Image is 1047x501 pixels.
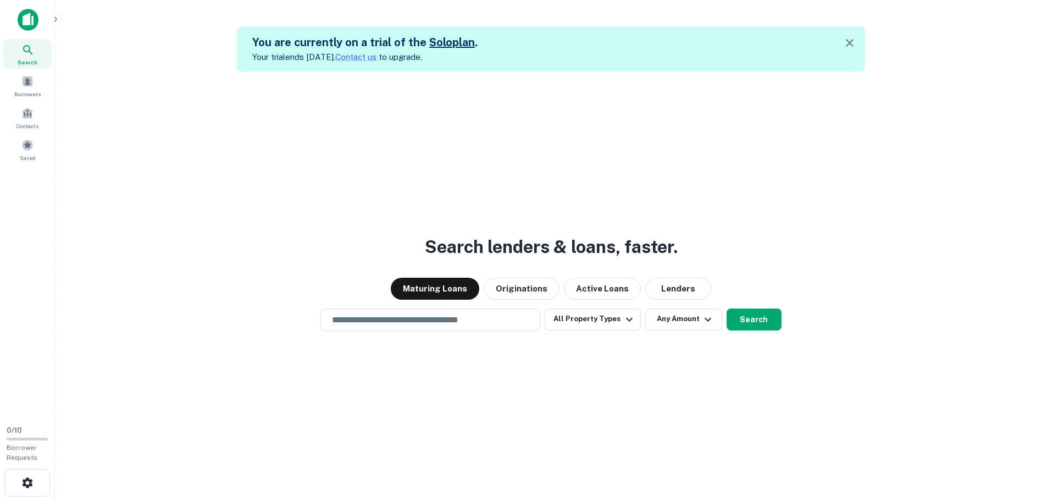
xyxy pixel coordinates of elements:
button: Maturing Loans [391,278,479,300]
span: Borrower Requests [7,444,37,461]
a: Soloplan [429,36,475,49]
iframe: Chat Widget [992,413,1047,466]
h3: Search lenders & loans, faster. [425,234,678,260]
span: Saved [20,153,36,162]
a: Contact us [335,52,376,62]
h5: You are currently on a trial of the . [252,34,478,51]
span: Search [18,58,37,67]
button: Any Amount [645,309,722,331]
a: Borrowers [3,71,52,101]
button: Search [727,309,782,331]
button: Originations [484,278,559,300]
span: 0 / 10 [7,426,22,434]
a: Search [3,39,52,69]
span: Borrowers [14,90,41,98]
a: Contacts [3,103,52,133]
button: Lenders [645,278,711,300]
button: All Property Types [545,309,640,331]
a: Saved [3,135,52,164]
button: Active Loans [564,278,641,300]
img: capitalize-icon.png [18,9,38,31]
span: Contacts [16,122,38,130]
p: Your trial ends [DATE]. to upgrade. [252,51,478,64]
